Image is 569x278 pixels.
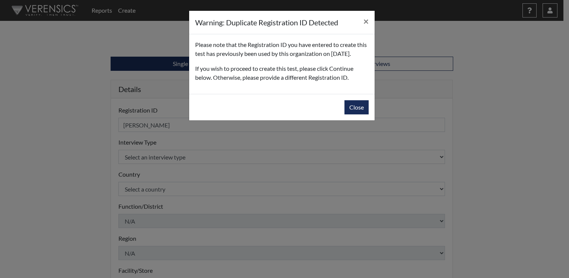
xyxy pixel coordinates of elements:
[357,11,375,32] button: Close
[195,17,338,28] h5: Warning: Duplicate Registration ID Detected
[195,40,369,58] p: Please note that the Registration ID you have entered to create this test has previously been use...
[363,16,369,26] span: ×
[195,64,369,82] p: If you wish to proceed to create this test, please click Continue below. Otherwise, please provid...
[344,100,369,114] button: Close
